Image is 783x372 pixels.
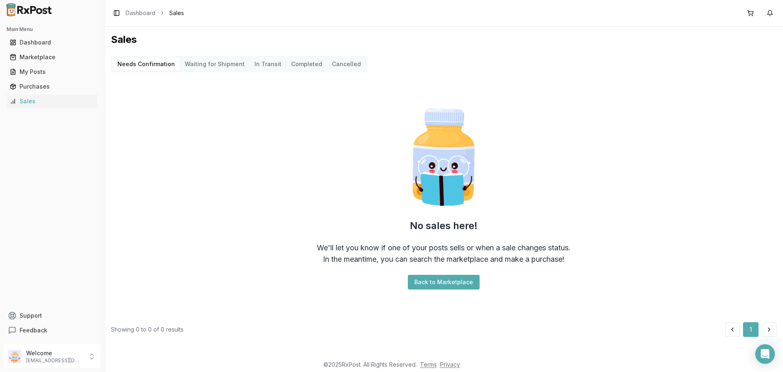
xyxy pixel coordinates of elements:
button: 1 [743,322,759,337]
a: Marketplace [7,50,97,65]
div: Dashboard [10,38,94,47]
a: Privacy [440,361,460,368]
h1: Sales [111,33,776,46]
button: Sales [3,95,101,108]
div: Sales [10,97,94,105]
a: Dashboard [126,9,155,17]
button: Support [3,308,101,323]
div: In the meantime, you can search the marketplace and make a purchase! [323,254,564,265]
a: Dashboard [7,35,97,50]
button: Waiting for Shipment [180,58,250,71]
button: Back to Marketplace [408,275,480,290]
a: Purchases [7,79,97,94]
button: In Transit [250,58,286,71]
div: Showing 0 to 0 of 0 results [111,325,184,334]
img: Smart Pill Bottle [391,105,496,209]
a: My Posts [7,65,97,79]
div: Purchases [10,82,94,91]
span: Feedback [20,326,47,334]
div: My Posts [10,68,94,76]
div: We'll let you know if one of your posts sells or when a sale changes status. [317,242,571,254]
nav: breadcrumb [126,9,184,17]
p: Welcome [26,349,83,357]
h2: No sales here! [410,219,478,232]
button: Cancelled [327,58,366,71]
button: Needs Confirmation [113,58,180,71]
button: My Posts [3,65,101,78]
button: Marketplace [3,51,101,64]
a: Terms [420,361,437,368]
h2: Main Menu [7,26,97,33]
button: Dashboard [3,36,101,49]
p: [EMAIL_ADDRESS][DOMAIN_NAME] [26,357,83,364]
button: Completed [286,58,327,71]
div: Marketplace [10,53,94,61]
a: Sales [7,94,97,109]
img: User avatar [8,350,21,363]
button: Feedback [3,323,101,338]
span: Sales [169,9,184,17]
img: RxPost Logo [3,3,55,16]
button: Purchases [3,80,101,93]
div: Open Intercom Messenger [755,344,775,364]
